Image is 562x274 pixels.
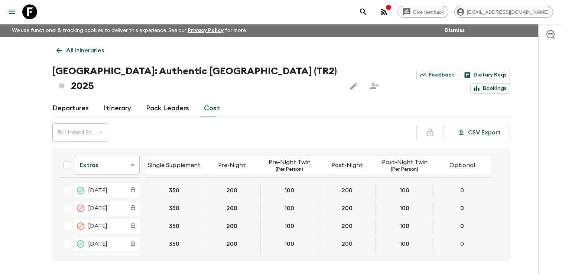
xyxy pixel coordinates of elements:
div: 12 Mar 2025; Optional [433,219,491,234]
button: 200 [217,219,246,234]
span: [DATE] [88,222,107,231]
div: 19 Feb 2025; Pre-Night [203,201,261,216]
button: 100 [276,201,303,216]
span: Give feedback [409,9,448,15]
button: 100 [276,237,303,251]
div: 26 Mar 2025; Single Supplement [146,237,203,251]
a: Departures [52,100,89,117]
button: 100 [276,183,303,198]
p: (Per Person) [276,167,303,173]
div: 12 Mar 2025; Pre-Night Twin [261,219,318,234]
div: 🇺🇸 United States Dollar (USD) [52,122,108,143]
button: 200 [332,237,361,251]
button: CSV Export [450,125,510,140]
button: 100 [391,201,418,216]
a: Privacy Policy [188,28,224,33]
button: Edit this itinerary [346,79,361,94]
button: 110 [392,254,418,269]
button: 200 [332,201,361,216]
button: 200 [217,201,246,216]
button: 0 [450,219,474,234]
div: 19 Feb 2025; Pre-Night Twin [261,201,318,216]
div: 12 Mar 2025; Single Supplement [146,219,203,234]
div: 19 Feb 2025; Post-Night [318,201,376,216]
button: 100 [391,237,418,251]
p: Post-Night [331,161,363,170]
a: Bookings [470,83,510,94]
p: We use functional & tracking cookies to deliver this experience. See our for more. [9,24,250,37]
div: 15 Jan 2025; Pre-Night Twin [261,183,318,198]
button: 0 [450,237,474,251]
div: [EMAIL_ADDRESS][DOMAIN_NAME] [454,6,553,18]
div: 16 Apr 2025; Pre-Night [203,254,261,269]
h1: [GEOGRAPHIC_DATA]: Authentic [GEOGRAPHIC_DATA] (TR2) 2025 [52,64,340,94]
div: 19 Feb 2025; Optional [433,201,491,216]
div: 19 Feb 2025; Single Supplement [146,201,203,216]
p: All itineraries [66,46,104,55]
div: 26 Mar 2025; Pre-Night Twin [261,237,318,251]
button: 200 [217,237,246,251]
svg: Cancelled [76,222,85,231]
button: search adventures [356,4,371,19]
button: 350 [160,183,188,198]
span: [DATE] [88,186,107,195]
svg: Completed [76,186,85,195]
span: [EMAIL_ADDRESS][DOMAIN_NAME] [463,9,553,15]
div: 12 Mar 2025; Post-Night [318,219,376,234]
div: Select all [60,158,75,173]
button: 350 [160,237,188,251]
button: Dismiss [443,25,467,36]
span: Share this itinerary [367,79,382,94]
div: 15 Jan 2025; Post-Night [318,183,376,198]
button: 0 [450,183,474,198]
button: 200 [332,183,361,198]
a: Itinerary [104,100,131,117]
button: 200 [332,219,361,234]
a: Give feedback [397,6,448,18]
button: 110 [276,254,302,269]
div: 16 Apr 2025; Post-Night Twin [376,254,433,269]
p: (Per Person) [391,167,418,173]
button: 350 [160,219,188,234]
p: Pre-Night Twin [269,158,311,167]
button: 220 [332,254,361,269]
div: 12 Mar 2025; Post-Night Twin [376,219,433,234]
button: 100 [276,219,303,234]
div: 16 Apr 2025; Pre-Night Twin [261,254,318,269]
a: Dietary Reqs [461,70,510,80]
button: 100 [391,183,418,198]
button: 100 [391,219,418,234]
button: 433 [160,254,188,269]
p: Optional [449,161,475,170]
button: 220 [217,254,246,269]
a: Pack Leaders [146,100,189,117]
div: 15 Jan 2025; Optional [433,183,491,198]
p: Post-Night Twin [382,158,428,167]
a: Cost [204,100,220,117]
div: 26 Mar 2025; Optional [433,237,491,251]
button: 200 [217,183,246,198]
svg: Cancelled [76,204,85,213]
div: Costs are fixed. The departure date (26 Mar 2025) has passed [126,237,140,251]
button: 350 [160,201,188,216]
button: 0 [450,254,474,269]
span: [DATE] [88,239,107,248]
svg: Completed [76,239,85,248]
div: 26 Mar 2025; Pre-Night [203,237,261,251]
div: 16 Apr 2025; Single Supplement [146,254,203,269]
div: Costs are fixed. The departure date (19 Feb 2025) has passed [126,202,140,215]
div: 16 Apr 2025; Optional [433,254,491,269]
button: 0 [450,201,474,216]
div: Costs are fixed. The departure date (12 Mar 2025) has passed [126,219,140,233]
div: 26 Mar 2025; Post-Night Twin [376,237,433,251]
div: Costs are fixed. The departure date (15 Jan 2025) has passed [126,184,140,197]
div: 15 Jan 2025; Pre-Night [203,183,261,198]
p: Single Supplement [148,161,201,170]
button: menu [4,4,19,19]
div: 15 Jan 2025; Post-Night Twin [376,183,433,198]
div: 19 Feb 2025; Post-Night Twin [376,201,433,216]
div: Extras [75,155,140,176]
div: 12 Mar 2025; Pre-Night [203,219,261,234]
p: Pre-Night [218,161,246,170]
div: 16 Apr 2025; Post-Night [318,254,376,269]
